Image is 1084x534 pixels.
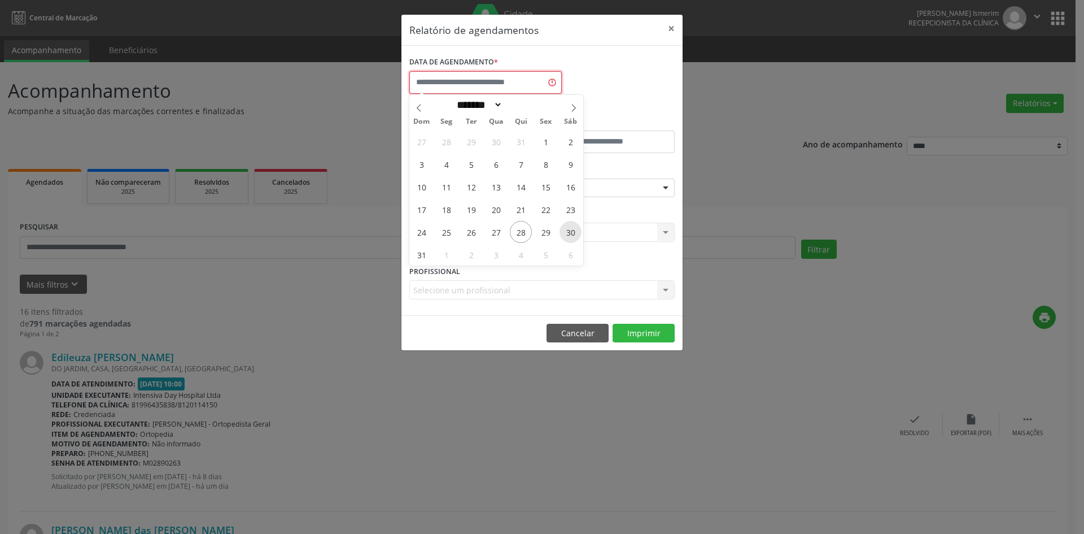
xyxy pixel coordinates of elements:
[435,198,457,220] span: Agosto 18, 2025
[510,198,532,220] span: Agosto 21, 2025
[535,244,557,266] span: Setembro 5, 2025
[560,221,582,243] span: Agosto 30, 2025
[560,176,582,198] span: Agosto 16, 2025
[510,244,532,266] span: Setembro 4, 2025
[485,153,507,175] span: Agosto 6, 2025
[545,113,675,131] label: ATÉ
[535,153,557,175] span: Agosto 8, 2025
[460,244,482,266] span: Setembro 2, 2025
[460,198,482,220] span: Agosto 19, 2025
[558,118,583,125] span: Sáb
[460,221,482,243] span: Agosto 26, 2025
[509,118,534,125] span: Qui
[434,118,459,125] span: Seg
[410,176,432,198] span: Agosto 10, 2025
[409,118,434,125] span: Dom
[409,23,539,37] h5: Relatório de agendamentos
[435,131,457,153] span: Julho 28, 2025
[535,198,557,220] span: Agosto 22, 2025
[410,244,432,266] span: Agosto 31, 2025
[485,244,507,266] span: Setembro 3, 2025
[510,221,532,243] span: Agosto 28, 2025
[410,153,432,175] span: Agosto 3, 2025
[560,131,582,153] span: Agosto 2, 2025
[435,176,457,198] span: Agosto 11, 2025
[502,99,540,111] input: Year
[560,244,582,266] span: Setembro 6, 2025
[460,153,482,175] span: Agosto 5, 2025
[459,118,484,125] span: Ter
[510,153,532,175] span: Agosto 7, 2025
[435,244,457,266] span: Setembro 1, 2025
[485,221,507,243] span: Agosto 27, 2025
[460,176,482,198] span: Agosto 12, 2025
[510,176,532,198] span: Agosto 14, 2025
[485,198,507,220] span: Agosto 20, 2025
[560,198,582,220] span: Agosto 23, 2025
[485,131,507,153] span: Julho 30, 2025
[560,153,582,175] span: Agosto 9, 2025
[535,176,557,198] span: Agosto 15, 2025
[510,131,532,153] span: Julho 31, 2025
[547,324,609,343] button: Cancelar
[535,221,557,243] span: Agosto 29, 2025
[534,118,558,125] span: Sex
[613,324,675,343] button: Imprimir
[410,131,432,153] span: Julho 27, 2025
[409,54,498,71] label: DATA DE AGENDAMENTO
[485,176,507,198] span: Agosto 13, 2025
[435,153,457,175] span: Agosto 4, 2025
[410,198,432,220] span: Agosto 17, 2025
[484,118,509,125] span: Qua
[410,221,432,243] span: Agosto 24, 2025
[660,15,683,42] button: Close
[460,131,482,153] span: Julho 29, 2025
[409,263,460,280] label: PROFISSIONAL
[435,221,457,243] span: Agosto 25, 2025
[535,131,557,153] span: Agosto 1, 2025
[453,99,502,111] select: Month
